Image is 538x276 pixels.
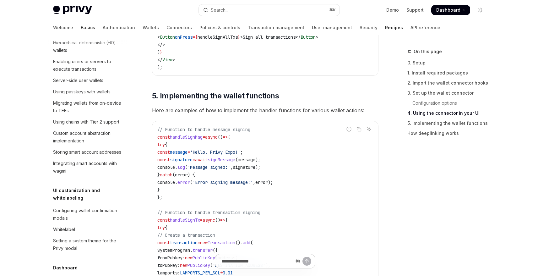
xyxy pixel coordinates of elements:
[48,205,128,224] a: Configuring wallet confirmation modals
[170,217,200,223] span: handleSignTx
[243,240,250,246] span: add
[316,34,318,40] span: >
[48,86,128,97] a: Using passkeys with wallets
[48,56,128,75] a: Enabling users or servers to execute transactions
[203,217,215,223] span: async
[255,179,268,185] span: error
[203,134,205,140] span: =
[48,158,128,177] a: Integrating smart accounts with wagmi
[177,164,185,170] span: log
[436,7,460,13] span: Dashboard
[157,57,162,63] span: </
[218,134,223,140] span: ()
[193,34,195,40] span: =
[157,225,165,230] span: try
[53,207,125,222] div: Configuring wallet confirmation modals
[198,34,238,40] span: handleSignAllTxs
[160,34,175,40] span: Button
[157,195,162,200] span: };
[296,34,301,40] span: </
[53,58,125,73] div: Enabling users or servers to execute transactions
[175,164,177,170] span: .
[243,34,296,40] span: Sign all transactions
[53,39,125,54] div: Hierarchical deterministic (HD) wallets
[53,6,92,14] img: light logo
[53,187,128,202] h5: UI customization and whitelabeling
[53,88,111,96] div: Using passkeys with wallets
[230,164,233,170] span: ,
[170,149,187,155] span: message
[205,134,218,140] span: async
[187,164,230,170] span: 'Message signed:'
[268,179,273,185] span: );
[53,264,78,272] h5: Dashboard
[48,116,128,128] a: Using chains with Tier 2 support
[53,77,103,84] div: Server-side user wallets
[170,134,203,140] span: handleSignMsg
[345,125,353,133] button: Report incorrect code
[157,142,165,147] span: try
[157,247,190,253] span: SystemProgram
[386,7,399,13] a: Demo
[170,157,193,163] span: signature
[225,217,228,223] span: {
[211,6,228,14] div: Search...
[175,179,177,185] span: .
[193,179,253,185] span: 'Error signing message:'
[407,128,490,138] a: How deeplinking works
[48,75,128,86] a: Server-side user wallets
[193,247,213,253] span: transfer
[53,160,125,175] div: Integrating smart accounts with wagmi
[152,106,378,115] span: Here are examples of how to implement the handler functions for various wallet actions:
[190,247,193,253] span: .
[406,7,424,13] a: Support
[157,34,160,40] span: <
[172,57,175,63] span: >
[248,20,304,35] a: Transaction management
[53,237,125,252] div: Setting a system theme for the Privy modal
[165,142,167,147] span: {
[228,134,230,140] span: {
[238,157,255,163] span: message
[407,98,490,108] a: Configuration options
[407,58,490,68] a: 0. Setup
[238,34,240,40] span: }
[195,157,208,163] span: await
[53,99,125,114] div: Migrating wallets from on-device to TEEs
[208,240,235,246] span: Transaction
[329,8,336,13] span: ⌘ K
[162,57,172,63] span: View
[407,78,490,88] a: 2. Import the wallet connector hooks
[48,97,128,116] a: Migrating wallets from on-device to TEEs
[193,157,195,163] span: =
[215,217,220,223] span: ()
[53,20,73,35] a: Welcome
[166,20,192,35] a: Connectors
[157,164,175,170] span: console
[414,48,442,55] span: On this page
[172,172,175,178] span: (
[302,257,311,266] button: Send message
[200,240,208,246] span: new
[407,88,490,98] a: 3. Set up the wallet connector
[157,187,160,193] span: }
[355,125,363,133] button: Copy the contents from the code block
[48,128,128,146] a: Custom account abstraction implementation
[48,37,128,56] a: Hierarchical deterministic (HD) wallets
[81,20,95,35] a: Basics
[53,130,125,145] div: Custom account abstraction implementation
[301,34,316,40] span: Button
[475,5,485,15] button: Toggle dark mode
[431,5,470,15] a: Dashboard
[407,118,490,128] a: 5. Implementing the wallet functions
[200,217,203,223] span: =
[157,49,160,55] span: )
[157,157,170,163] span: const
[175,172,187,178] span: error
[407,108,490,118] a: 4. Using the connector in your UI
[157,232,215,238] span: // Create a transaction
[360,20,378,35] a: Security
[312,20,352,35] a: User management
[160,172,172,178] span: catch
[240,149,243,155] span: ;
